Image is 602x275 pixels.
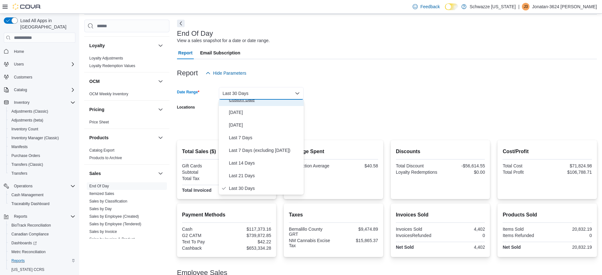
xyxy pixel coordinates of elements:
[182,163,225,168] div: Gift Cards
[6,221,78,230] button: BioTrack Reconciliation
[89,222,141,227] span: Sales by Employee (Tendered)
[11,213,30,220] button: Reports
[89,199,127,203] a: Sales by Classification
[13,3,41,10] img: Cova
[442,227,485,232] div: 4,402
[157,78,164,85] button: OCM
[335,238,378,243] div: $15,865.37
[182,233,225,238] div: G2 CATM
[11,99,32,106] button: Inventory
[11,60,75,68] span: Users
[89,134,155,141] button: Products
[89,170,155,177] button: Sales
[9,257,75,265] span: Reports
[6,151,78,160] button: Purchase Orders
[200,47,240,59] span: Email Subscription
[9,170,30,177] a: Transfers
[9,200,52,208] a: Traceabilty Dashboard
[14,62,24,67] span: Users
[9,125,41,133] a: Inventory Count
[11,201,49,206] span: Traceabilty Dashboard
[89,78,155,84] button: OCM
[1,85,78,94] button: Catalog
[518,3,520,10] p: |
[11,267,44,272] span: [US_STATE] CCRS
[89,191,114,196] a: Itemized Sales
[11,73,75,81] span: Customers
[289,238,332,248] div: NM Cannabis Excise Tax
[89,148,114,153] a: Catalog Export
[548,170,592,175] div: $106,788.71
[6,107,78,116] button: Adjustments (Classic)
[203,67,249,79] button: Hide Parameters
[89,42,155,49] button: Loyalty
[442,163,485,168] div: -$56,614.55
[177,105,195,110] label: Locations
[89,206,112,211] span: Sales by Day
[89,91,128,97] span: OCM Weekly Inventory
[89,78,100,84] h3: OCM
[89,92,128,96] a: OCM Weekly Inventory
[228,233,271,238] div: $739,872.85
[11,127,38,132] span: Inventory Count
[89,63,135,68] span: Loyalty Redemption Values
[1,47,78,56] button: Home
[11,182,35,190] button: Operations
[11,182,75,190] span: Operations
[11,249,46,254] span: Metrc Reconciliation
[548,163,592,168] div: $71,824.98
[442,245,485,250] div: 4,402
[11,258,25,263] span: Reports
[177,69,198,77] h3: Report
[89,120,109,124] a: Price Sheet
[442,233,485,238] div: 0
[84,118,169,128] div: Pricing
[503,245,521,250] strong: Net Sold
[229,159,301,167] span: Last 14 Days
[289,227,332,237] div: Bernalillo County GRT
[9,222,75,229] span: BioTrack Reconciliation
[11,144,28,149] span: Manifests
[6,134,78,142] button: Inventory Manager (Classic)
[177,37,270,44] div: View a sales snapshot for a date or date range.
[11,86,29,94] button: Catalog
[11,47,75,55] span: Home
[89,56,123,61] span: Loyalty Adjustments
[396,211,485,219] h2: Invoices Sold
[524,3,528,10] span: J3
[9,108,75,115] span: Adjustments (Classic)
[11,213,75,220] span: Reports
[9,257,27,265] a: Reports
[89,229,117,234] a: Sales by Invoice
[177,30,213,37] h3: End Of Day
[11,223,51,228] span: BioTrack Reconciliation
[182,176,225,181] div: Total Tax
[14,214,27,219] span: Reports
[289,148,378,155] h2: Average Spent
[6,256,78,265] button: Reports
[229,121,301,129] span: [DATE]
[9,230,51,238] a: Canadian Compliance
[89,214,139,219] span: Sales by Employee (Created)
[89,207,112,211] a: Sales by Day
[6,191,78,199] button: Cash Management
[89,184,109,189] span: End Of Day
[89,184,109,188] a: End Of Day
[6,230,78,239] button: Canadian Compliance
[396,245,414,250] strong: Net Sold
[229,184,301,192] span: Last 30 Days
[228,227,271,232] div: $117,373.16
[6,199,78,208] button: Traceabilty Dashboard
[9,239,75,247] span: Dashboards
[182,246,225,251] div: Cashback
[229,109,301,116] span: [DATE]
[89,106,155,113] button: Pricing
[178,47,193,59] span: Report
[396,170,439,175] div: Loyalty Redemptions
[9,191,75,199] span: Cash Management
[9,108,51,115] a: Adjustments (Classic)
[18,17,75,30] span: Load All Apps in [GEOGRAPHIC_DATA]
